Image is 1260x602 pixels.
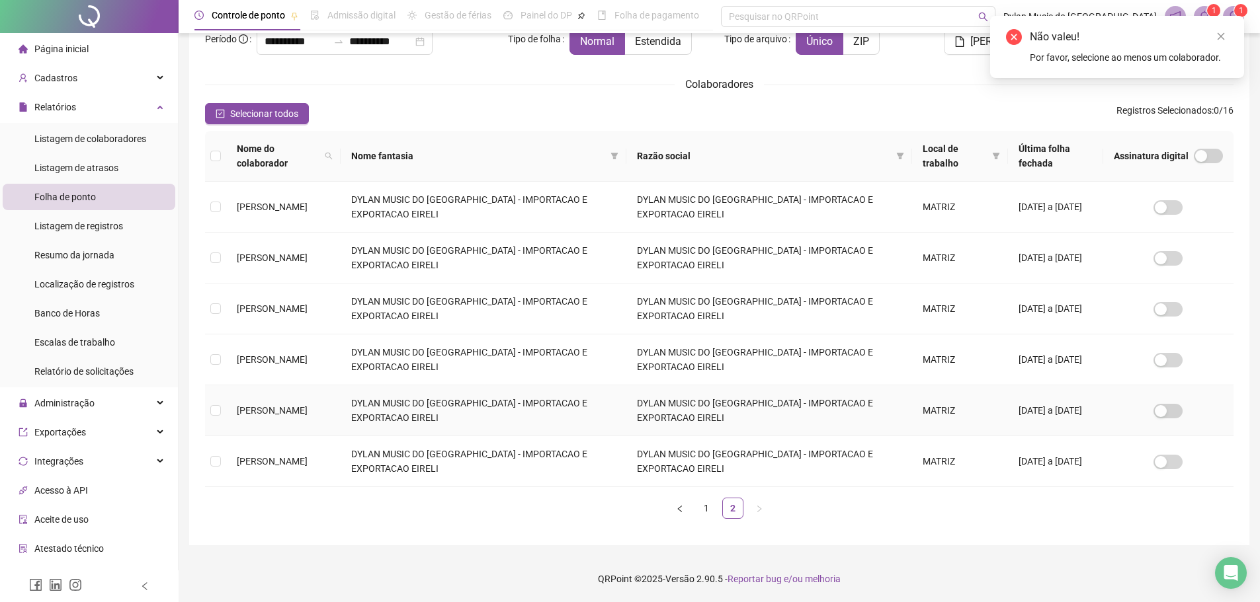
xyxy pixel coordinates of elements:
[521,10,572,20] span: Painel do DP
[755,505,763,513] span: right
[1239,6,1243,15] span: 1
[1216,32,1226,41] span: close
[1116,103,1234,124] span: : 0 / 16
[626,436,912,487] td: DYLAN MUSIC DO [GEOGRAPHIC_DATA] - IMPORTACAO E EXPORTACAO EIRELI
[19,102,28,112] span: file
[1207,4,1220,17] sup: 1
[325,152,333,160] span: search
[34,221,123,231] span: Listagem de registros
[597,11,607,20] span: book
[333,36,344,47] span: to
[34,133,146,144] span: Listagem de colaboradores
[749,498,770,519] li: Próxima página
[1030,29,1228,45] div: Não valeu!
[685,78,753,91] span: Colaboradores
[608,146,621,166] span: filter
[970,34,1050,50] span: [PERSON_NAME]
[179,556,1260,602] footer: QRPoint © 2025 - 2.90.5 -
[853,35,869,48] span: ZIP
[1008,283,1103,334] td: [DATE] a [DATE]
[580,35,614,48] span: Normal
[610,152,618,160] span: filter
[230,106,298,121] span: Selecionar todos
[1008,334,1103,385] td: [DATE] a [DATE]
[1030,50,1228,65] div: Por favor, selecione ao menos um colaborador.
[912,283,1007,334] td: MATRIZ
[407,11,417,20] span: sun
[1006,29,1022,45] span: close-circle
[19,428,28,437] span: export
[237,141,319,170] span: Nome do colaborador
[34,456,83,467] span: Integrações
[322,139,335,173] span: search
[669,498,691,519] button: left
[29,578,42,591] span: facebook
[310,11,319,20] span: file-done
[508,32,561,46] span: Tipo de folha
[34,427,86,437] span: Exportações
[614,10,699,20] span: Folha de pagamento
[425,10,491,20] span: Gestão de férias
[34,279,134,289] span: Localização de registros
[205,34,237,44] span: Período
[34,192,96,202] span: Folha de ponto
[239,34,248,44] span: info-circle
[923,141,986,170] span: Local de trabalho
[723,498,743,518] a: 2
[1008,385,1103,436] td: [DATE] a [DATE]
[341,182,626,233] td: DYLAN MUSIC DO [GEOGRAPHIC_DATA] - IMPORTACAO E EXPORTACAO EIRELI
[1224,7,1243,26] img: 57948
[19,515,28,524] span: audit
[69,578,82,591] span: instagram
[34,514,89,525] span: Aceite de uso
[1234,4,1247,17] sup: Atualize o seu contato no menu Meus Dados
[944,28,1060,55] button: [PERSON_NAME]
[19,544,28,553] span: solution
[341,385,626,436] td: DYLAN MUSIC DO [GEOGRAPHIC_DATA] - IMPORTACAO E EXPORTACAO EIRELI
[34,543,104,554] span: Atestado técnico
[34,366,134,377] span: Relatório de solicitações
[626,385,912,436] td: DYLAN MUSIC DO [GEOGRAPHIC_DATA] - IMPORTACAO E EXPORTACAO EIRELI
[1169,11,1181,22] span: notification
[912,334,1007,385] td: MATRIZ
[954,36,965,47] span: file
[34,44,89,54] span: Página inicial
[19,44,28,54] span: home
[341,283,626,334] td: DYLAN MUSIC DO [GEOGRAPHIC_DATA] - IMPORTACAO E EXPORTACAO EIRELI
[19,457,28,466] span: sync
[1214,29,1228,44] a: Close
[212,10,285,20] span: Controle de ponto
[896,152,904,160] span: filter
[696,498,717,519] li: 1
[237,456,308,467] span: [PERSON_NAME]
[912,385,1007,436] td: MATRIZ
[1114,149,1189,163] span: Assinatura digital
[989,139,1003,173] span: filter
[327,10,396,20] span: Admissão digital
[676,505,684,513] span: left
[696,498,716,518] a: 1
[34,102,76,112] span: Relatórios
[19,398,28,408] span: lock
[626,233,912,283] td: DYLAN MUSIC DO [GEOGRAPHIC_DATA] - IMPORTACAO E EXPORTACAO EIRELI
[722,498,743,519] li: 2
[637,149,891,163] span: Razão social
[140,582,149,591] span: left
[1003,9,1157,24] span: Dylan Music do [GEOGRAPHIC_DATA]
[34,398,95,408] span: Administração
[806,35,833,48] span: Único
[912,233,1007,283] td: MATRIZ
[341,436,626,487] td: DYLAN MUSIC DO [GEOGRAPHIC_DATA] - IMPORTACAO E EXPORTACAO EIRELI
[34,73,77,83] span: Cadastros
[894,146,907,166] span: filter
[49,578,62,591] span: linkedin
[34,163,118,173] span: Listagem de atrasos
[205,103,309,124] button: Selecionar todos
[1008,182,1103,233] td: [DATE] a [DATE]
[626,283,912,334] td: DYLAN MUSIC DO [GEOGRAPHIC_DATA] - IMPORTACAO E EXPORTACAO EIRELI
[237,405,308,416] span: [PERSON_NAME]
[665,574,694,584] span: Versão
[194,11,204,20] span: clock-circle
[34,308,100,319] span: Banco de Horas
[912,182,1007,233] td: MATRIZ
